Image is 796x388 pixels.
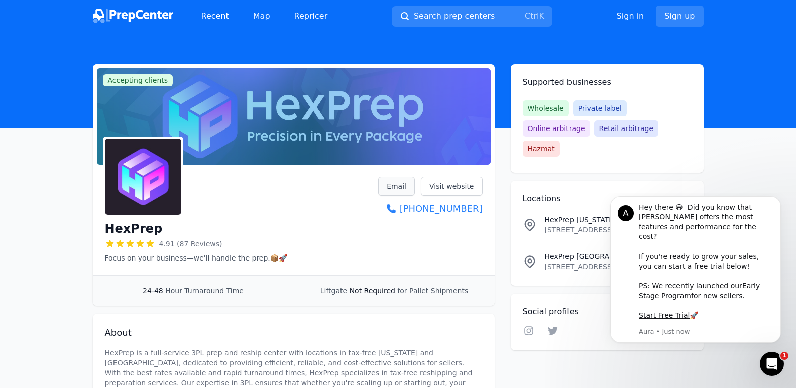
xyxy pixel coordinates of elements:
[523,193,692,205] h2: Locations
[105,326,483,340] h2: About
[286,6,336,26] a: Repricer
[93,9,173,23] img: PrepCenter
[656,6,703,27] a: Sign up
[595,193,796,381] iframe: Intercom notifications message
[523,141,560,157] span: Hazmat
[523,306,692,318] h2: Social profiles
[780,352,788,360] span: 1
[350,287,395,295] span: Not Required
[545,251,656,262] p: HexPrep [GEOGRAPHIC_DATA]
[573,100,627,116] span: Private label
[525,11,539,21] kbd: Ctrl
[245,6,278,26] a: Map
[165,287,244,295] span: Hour Turnaround Time
[760,352,784,376] iframe: Intercom live chat
[545,225,656,235] p: [STREET_ADDRESS][US_STATE]
[545,262,656,272] p: [STREET_ADDRESS][PERSON_NAME][US_STATE]
[594,120,658,137] span: Retail arbitrage
[545,215,656,225] p: HexPrep [US_STATE]
[392,6,552,27] button: Search prep centersCtrlK
[617,10,644,22] a: Sign in
[159,239,222,249] span: 4.91 (87 Reviews)
[397,287,468,295] span: for Pallet Shipments
[539,11,544,21] kbd: K
[523,120,590,137] span: Online arbitrage
[523,100,569,116] span: Wholesale
[414,10,495,22] span: Search prep centers
[378,202,482,216] a: [PHONE_NUMBER]
[103,74,173,86] span: Accepting clients
[105,221,163,237] h1: HexPrep
[143,287,163,295] span: 24-48
[421,177,483,196] a: Visit website
[193,6,237,26] a: Recent
[105,253,287,263] p: Focus on your business—we'll handle the prep.📦🚀
[105,139,181,215] img: HexPrep
[320,287,347,295] span: Liftgate
[523,76,692,88] h2: Supported businesses
[378,177,415,196] a: Email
